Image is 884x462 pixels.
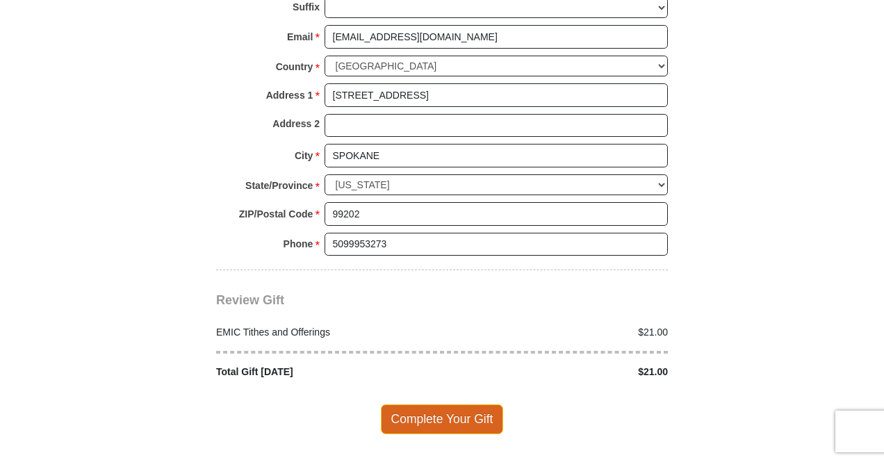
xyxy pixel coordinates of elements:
[442,325,676,340] div: $21.00
[266,85,313,105] strong: Address 1
[381,404,504,434] span: Complete Your Gift
[239,204,313,224] strong: ZIP/Postal Code
[216,293,284,307] span: Review Gift
[287,27,313,47] strong: Email
[442,365,676,379] div: $21.00
[245,176,313,195] strong: State/Province
[272,114,320,133] strong: Address 2
[209,325,443,340] div: EMIC Tithes and Offerings
[284,234,313,254] strong: Phone
[276,57,313,76] strong: Country
[295,146,313,165] strong: City
[209,365,443,379] div: Total Gift [DATE]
